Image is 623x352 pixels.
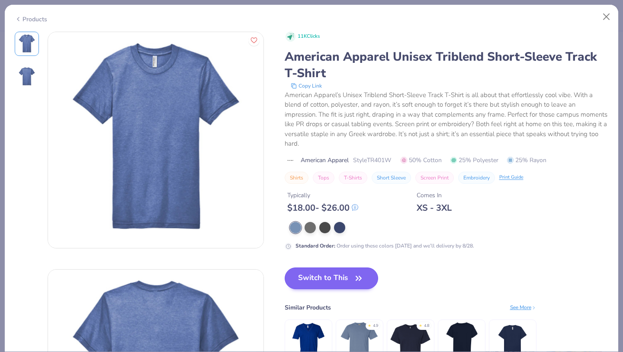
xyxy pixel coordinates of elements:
div: Order using these colors [DATE] and we’ll delivery by 8/28. [295,242,474,250]
img: Back [16,66,37,87]
div: $ 18.00 - $ 26.00 [287,202,358,213]
button: Short Sleeve [372,172,411,184]
img: Front [16,33,37,54]
span: 25% Polyester [450,156,498,165]
div: Print Guide [499,174,523,181]
img: Front [48,32,263,248]
button: Like [248,35,260,46]
span: 50% Cotton [401,156,442,165]
img: brand logo [285,157,296,164]
button: copy to clipboard [288,81,324,90]
button: T-Shirts [339,172,367,184]
button: Embroidery [458,172,495,184]
div: Similar Products [285,303,331,312]
button: Tops [313,172,334,184]
div: Typically [287,191,358,200]
button: Switch to This [285,267,379,289]
div: 4.8 [424,323,429,329]
div: Products [15,15,47,24]
button: Shirts [285,172,308,184]
div: American Apparel Unisex Triblend Short-Sleeve Track T-Shirt [285,49,609,81]
span: American Apparel [301,156,349,165]
button: Screen Print [415,172,454,184]
div: American Apparel’s Unisex Triblend Short-Sleeve Track T-Shirt is all about that effortlessly cool... [285,90,609,149]
div: ★ [419,323,422,326]
div: 4.9 [373,323,378,329]
button: Close [598,9,615,25]
strong: Standard Order : [295,242,335,249]
span: Style TR401W [353,156,391,165]
div: Comes In [417,191,452,200]
div: See More [510,303,536,311]
span: 25% Rayon [507,156,546,165]
div: ★ [368,323,371,326]
div: XS - 3XL [417,202,452,213]
span: 11K Clicks [298,33,320,40]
